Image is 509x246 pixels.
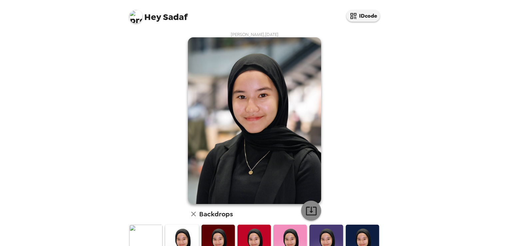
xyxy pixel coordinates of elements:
button: IDcode [346,10,380,22]
h6: Backdrops [199,209,233,219]
span: Hey [144,11,161,23]
img: user [188,37,321,204]
img: profile pic [129,10,143,23]
span: Sadaf [129,7,188,22]
span: [PERSON_NAME] , [DATE] [231,32,278,37]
